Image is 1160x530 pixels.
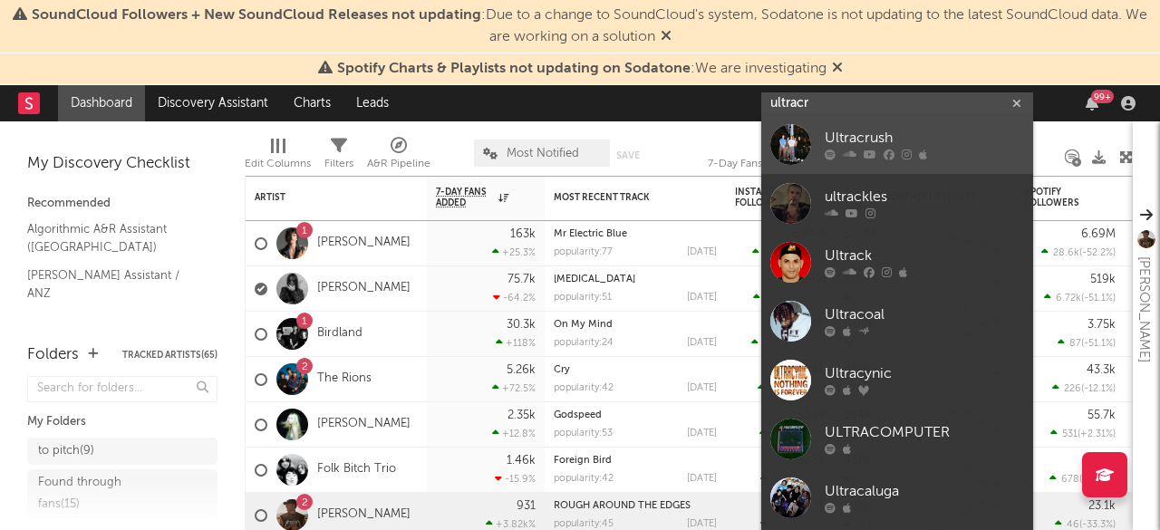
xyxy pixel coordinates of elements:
[708,153,844,175] div: 7-Day Fans Added (7-Day Fans Added)
[687,383,717,393] div: [DATE]
[761,233,1033,292] a: Ultrack
[1056,294,1081,304] span: 6.72k
[554,192,690,203] div: Most Recent Track
[1050,428,1116,439] div: ( )
[317,462,396,477] a: Folk Bitch Trio
[27,153,217,175] div: My Discovery Checklist
[1084,339,1113,349] span: -51.1 %
[554,519,614,529] div: popularity: 45
[554,293,612,303] div: popularity: 51
[495,473,536,485] div: -15.9 %
[1069,339,1081,349] span: 87
[761,410,1033,468] a: ULTRACOMPUTER
[281,85,343,121] a: Charts
[492,246,536,258] div: +25.3 %
[317,326,362,342] a: Birdland
[27,193,217,215] div: Recommended
[687,474,717,484] div: [DATE]
[825,246,1024,267] div: Ultrack
[32,8,1147,44] span: : Due to a change to SoundCloud's system, Sodatone is not updating to the latest SoundCloud data....
[492,428,536,439] div: +12.8 %
[27,411,217,433] div: My Folders
[245,153,311,175] div: Edit Columns
[751,337,826,349] div: ( )
[825,481,1024,503] div: Ultracaluga
[616,150,640,160] button: Save
[317,507,411,523] a: [PERSON_NAME]
[517,500,536,512] div: 931
[761,351,1033,410] a: Ultracynic
[554,410,602,420] a: Godspeed
[760,473,826,485] div: ( )
[337,62,691,76] span: Spotify Charts & Playlists not updating on Sodatone
[1052,382,1116,394] div: ( )
[507,148,579,159] span: Most Notified
[832,62,843,76] span: Dismiss
[1049,473,1116,485] div: ( )
[554,229,627,239] a: Mr Electric Blue
[708,130,844,183] div: 7-Day Fans Added (7-Day Fans Added)
[492,382,536,394] div: +72.5 %
[1062,429,1078,439] span: 531
[324,130,353,183] div: Filters
[496,337,536,349] div: +118 %
[1088,500,1116,512] div: 23.1k
[1081,228,1116,240] div: 6.69M
[1133,256,1155,362] div: [PERSON_NAME]
[761,92,1033,115] input: Search for artists
[761,115,1033,174] a: Ultracrush
[554,229,717,239] div: Mr Electric Blue
[825,422,1024,444] div: ULTRACOMPUTER
[1041,246,1116,258] div: ( )
[1064,384,1081,394] span: 226
[554,501,717,511] div: ROUGH AROUND THE EDGES
[554,474,614,484] div: popularity: 42
[486,518,536,530] div: +3.82k %
[317,417,411,432] a: [PERSON_NAME]
[759,428,826,439] div: ( )
[32,8,481,23] span: SoundCloud Followers + New SoundCloud Releases not updating
[1090,274,1116,285] div: 519k
[1061,475,1079,485] span: 678
[255,192,391,203] div: Artist
[554,383,614,393] div: popularity: 42
[753,292,826,304] div: ( )
[758,382,826,394] div: ( )
[1091,90,1114,103] div: 99 +
[752,246,826,258] div: ( )
[825,187,1024,208] div: ultrackles
[825,128,1024,149] div: Ultracrush
[1080,429,1113,439] span: +2.31 %
[436,187,494,208] span: 7-Day Fans Added
[1084,294,1113,304] span: -51.1 %
[1082,248,1113,258] span: -52.2 %
[554,320,613,330] a: On My Mind
[367,153,430,175] div: A&R Pipeline
[145,85,281,121] a: Discovery Assistant
[554,247,613,257] div: popularity: 77
[1053,248,1079,258] span: 28.6k
[1087,319,1116,331] div: 3.75k
[554,410,717,420] div: Godspeed
[27,438,217,465] a: to pitch(9)
[1058,337,1116,349] div: ( )
[1044,292,1116,304] div: ( )
[687,519,717,529] div: [DATE]
[507,319,536,331] div: 30.3k
[27,344,79,366] div: Folders
[122,351,217,360] button: Tracked Artists(65)
[27,219,199,256] a: Algorithmic A&R Assistant ([GEOGRAPHIC_DATA])
[554,456,717,466] div: Foreign Bird
[367,130,430,183] div: A&R Pipeline
[317,236,411,251] a: [PERSON_NAME]
[507,455,536,467] div: 1.46k
[27,265,199,303] a: [PERSON_NAME] Assistant / ANZ
[27,376,217,402] input: Search for folders...
[317,281,411,296] a: [PERSON_NAME]
[337,62,826,76] span: : We are investigating
[554,456,612,466] a: Foreign Bird
[27,469,217,518] a: Found through fans(15)
[1087,410,1116,421] div: 55.7k
[507,274,536,285] div: 75.7k
[38,440,94,462] div: to pitch ( 9 )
